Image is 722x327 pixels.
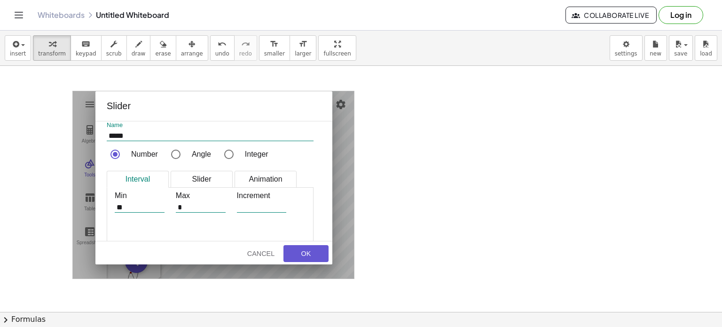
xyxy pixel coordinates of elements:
[241,39,250,50] i: redo
[210,35,235,61] button: undoundo
[181,50,203,57] span: arrange
[235,171,297,188] div: Animation
[573,11,649,19] span: Collaborate Live
[650,50,661,57] span: new
[38,50,66,57] span: transform
[615,50,637,57] span: settings
[283,245,329,262] button: OK
[176,35,208,61] button: arrange
[234,35,257,61] button: redoredo
[76,50,96,57] span: keypad
[81,39,90,50] i: keyboard
[270,39,279,50] i: format_size
[298,39,307,50] i: format_size
[107,121,321,128] div: Name
[71,35,102,61] button: keyboardkeypad
[700,50,712,57] span: load
[11,8,26,23] button: Toggle navigation
[176,191,233,200] div: Max
[669,35,693,61] button: save
[155,50,171,57] span: erase
[132,50,146,57] span: draw
[72,91,354,279] div: Graphing Calculator
[242,245,280,262] button: Cancel
[259,35,290,61] button: format_sizesmaller
[192,146,211,163] div: Angle
[318,35,356,61] button: fullscreen
[610,35,643,61] button: settings
[150,35,176,61] button: erase
[107,171,169,188] div: Interval
[38,10,85,20] a: Whiteboards
[106,50,122,57] span: scrub
[245,146,268,163] div: Integer
[565,7,657,24] button: Collaborate Live
[126,35,151,61] button: draw
[644,35,667,61] button: new
[33,35,71,61] button: transform
[659,6,703,24] button: Log in
[101,35,127,61] button: scrub
[695,35,717,61] button: load
[239,50,252,57] span: redo
[10,50,26,57] span: insert
[295,50,311,57] span: larger
[291,250,321,257] div: OK
[115,191,172,200] div: Min
[218,39,227,50] i: undo
[237,191,294,200] div: Increment
[171,171,233,188] div: Slider
[290,35,316,61] button: format_sizelarger
[107,101,332,112] div: Slider
[215,50,229,57] span: undo
[264,50,285,57] span: smaller
[246,250,276,257] div: Cancel
[5,35,31,61] button: insert
[674,50,687,57] span: save
[323,50,351,57] span: fullscreen
[131,146,158,163] div: Number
